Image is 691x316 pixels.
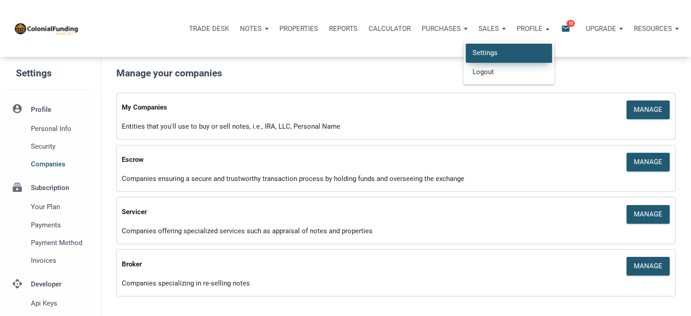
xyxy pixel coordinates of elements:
[7,120,94,137] a: Personal Info
[31,220,90,231] span: Payments
[234,15,274,42] button: Notes
[368,25,411,33] p: Calculator
[115,173,677,186] div: Companies ensuring a secure and trustworthy transaction process by holding funds and overseeing t...
[628,15,684,42] button: Resources
[626,153,670,171] button: Manage
[184,15,234,42] button: Trade Desk
[517,25,542,33] p: Profile
[122,203,530,219] div: Servicer
[122,98,530,115] div: My Companies
[511,15,555,42] a: Profile SettingsLogout
[560,23,571,34] i: email
[626,257,670,276] button: Manage
[116,66,682,81] h5: Manage your companies
[7,216,94,234] a: Payments
[115,278,677,291] div: Companies specializing in re-selling notes
[274,15,323,42] a: Properties
[7,234,94,251] a: Payment Method
[511,15,555,42] button: Profile
[554,15,580,42] button: email10
[626,205,670,224] button: Manage
[473,15,511,42] button: Sales
[329,25,358,33] p: Reports
[634,25,672,33] p: Resources
[7,155,94,173] a: Companies
[7,251,94,269] a: Invoices
[31,298,90,309] span: Api keys
[31,237,90,248] span: Payment Method
[7,137,94,155] a: Security
[416,15,473,42] button: Purchases
[115,226,677,239] div: Companies offering specialized services such as appraisal of notes and properties
[189,25,229,33] p: Trade Desk
[567,20,575,27] span: 10
[115,121,677,134] div: Entities that you'll use to buy or sell notes, i.e., IRA, LLC, Personal Name
[279,25,318,33] p: Properties
[422,25,461,33] p: Purchases
[122,150,530,167] div: Escrow
[240,25,262,33] p: Notes
[634,209,662,220] div: Manage
[31,201,90,212] span: Your plan
[478,25,499,33] p: Sales
[466,62,552,81] a: Logout
[634,105,662,115] div: Manage
[16,64,100,83] h5: Settings
[14,22,79,35] img: NoteUnlimited
[7,198,94,216] a: Your plan
[626,100,670,119] button: Manage
[31,141,90,152] span: Security
[122,255,530,271] div: Broker
[634,157,662,167] div: Manage
[363,15,416,42] a: Calculator
[466,44,552,62] a: Settings
[580,15,628,42] button: Upgrade
[586,25,616,33] p: Upgrade
[634,261,662,271] div: Manage
[31,159,90,170] span: Companies
[323,15,363,42] button: Reports
[31,123,90,134] span: Personal Info
[7,295,94,312] a: Api keys
[31,255,90,266] span: Invoices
